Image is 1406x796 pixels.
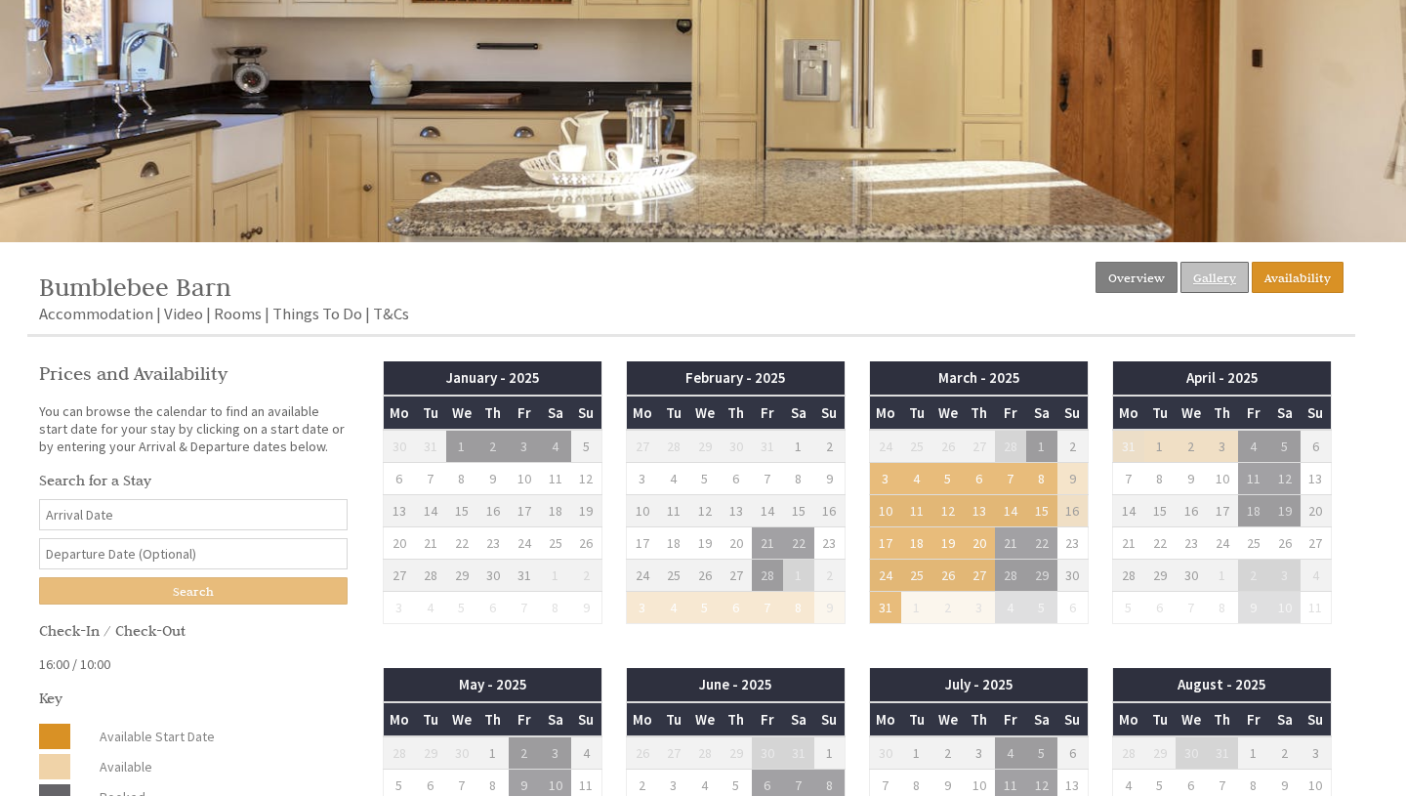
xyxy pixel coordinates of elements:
[721,495,752,527] td: 13
[932,592,964,624] td: 2
[1057,527,1089,560] td: 23
[1207,495,1238,527] td: 17
[689,560,721,592] td: 26
[571,463,602,495] td: 12
[1301,702,1332,736] th: Su
[752,527,783,560] td: 21
[814,702,846,736] th: Su
[477,495,509,527] td: 16
[1269,463,1301,495] td: 12
[571,430,602,463] td: 5
[446,430,477,463] td: 1
[509,736,540,770] td: 2
[870,463,901,495] td: 3
[1176,736,1207,770] td: 30
[964,430,995,463] td: 27
[415,527,446,560] td: 21
[870,592,901,624] td: 31
[1026,430,1057,463] td: 1
[901,463,932,495] td: 4
[901,592,932,624] td: 1
[1301,736,1332,770] td: 3
[509,463,540,495] td: 10
[901,736,932,770] td: 1
[39,538,348,569] input: Departure Date (Optional)
[1269,527,1301,560] td: 26
[1026,560,1057,592] td: 29
[1301,430,1332,463] td: 6
[509,430,540,463] td: 3
[477,702,509,736] th: Th
[446,527,477,560] td: 22
[1026,736,1057,770] td: 5
[814,396,846,430] th: Su
[540,592,571,624] td: 8
[1057,702,1089,736] th: Su
[415,592,446,624] td: 4
[509,495,540,527] td: 17
[783,527,814,560] td: 22
[627,702,658,736] th: Mo
[627,361,846,395] th: February - 2025
[901,560,932,592] td: 25
[814,430,846,463] td: 2
[721,560,752,592] td: 27
[384,560,415,592] td: 27
[1238,527,1269,560] td: 25
[1207,560,1238,592] td: 1
[1113,702,1144,736] th: Mo
[1180,262,1249,293] a: Gallery
[689,702,721,736] th: We
[415,702,446,736] th: Tu
[384,361,602,395] th: January - 2025
[477,736,509,770] td: 1
[932,702,964,736] th: We
[415,495,446,527] td: 14
[658,527,689,560] td: 18
[214,303,262,324] a: Rooms
[901,702,932,736] th: Tu
[932,736,964,770] td: 2
[627,430,658,463] td: 27
[964,560,995,592] td: 27
[783,702,814,736] th: Sa
[870,702,901,736] th: Mo
[627,495,658,527] td: 10
[1113,736,1144,770] td: 28
[384,495,415,527] td: 13
[783,430,814,463] td: 1
[627,396,658,430] th: Mo
[995,396,1026,430] th: Fr
[39,655,348,673] p: 16:00 / 10:00
[752,430,783,463] td: 31
[446,495,477,527] td: 15
[571,560,602,592] td: 2
[1176,702,1207,736] th: We
[1207,396,1238,430] th: Th
[384,668,602,701] th: May - 2025
[540,430,571,463] td: 4
[752,463,783,495] td: 7
[384,702,415,736] th: Mo
[415,430,446,463] td: 31
[752,396,783,430] th: Fr
[814,736,846,770] td: 1
[571,736,602,770] td: 4
[870,396,901,430] th: Mo
[627,527,658,560] td: 17
[1238,396,1269,430] th: Fr
[964,495,995,527] td: 13
[658,736,689,770] td: 27
[1301,560,1332,592] td: 4
[1207,430,1238,463] td: 3
[1144,736,1176,770] td: 29
[932,527,964,560] td: 19
[814,495,846,527] td: 16
[1113,430,1144,463] td: 31
[689,592,721,624] td: 5
[540,495,571,527] td: 18
[1113,527,1144,560] td: 21
[1026,396,1057,430] th: Sa
[1113,495,1144,527] td: 14
[995,592,1026,624] td: 4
